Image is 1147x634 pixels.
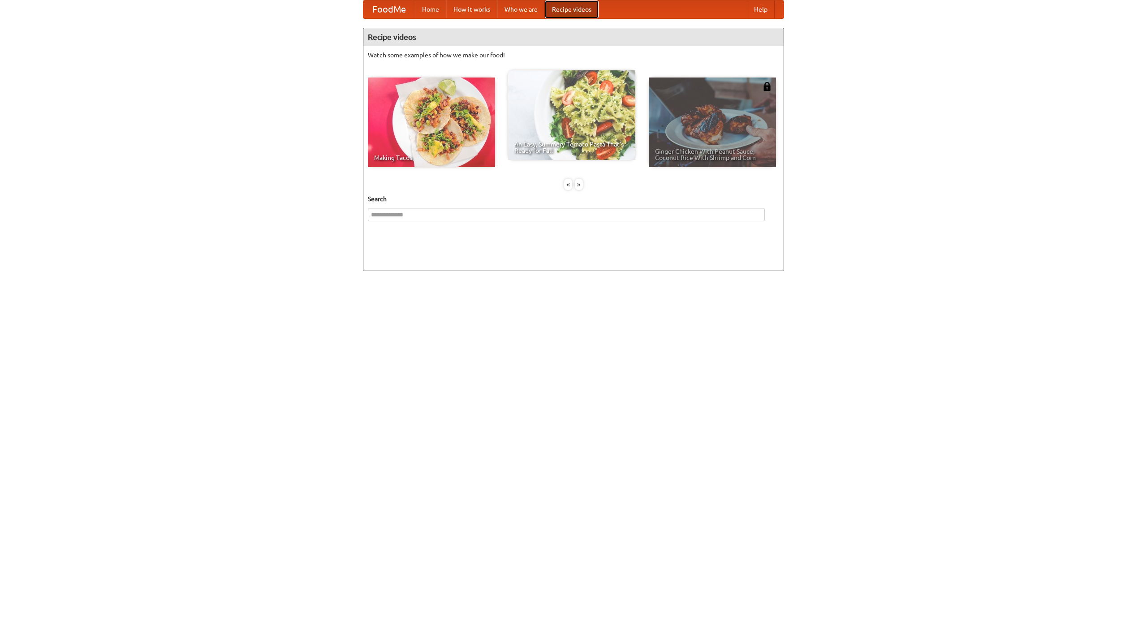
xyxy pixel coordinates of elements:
h4: Recipe videos [363,28,784,46]
a: Home [415,0,446,18]
p: Watch some examples of how we make our food! [368,51,779,60]
div: » [575,179,583,190]
span: Making Tacos [374,155,489,161]
a: An Easy, Summery Tomato Pasta That's Ready for Fall [508,70,635,160]
img: 483408.png [763,82,772,91]
span: An Easy, Summery Tomato Pasta That's Ready for Fall [514,141,629,154]
a: Who we are [497,0,545,18]
h5: Search [368,194,779,203]
a: Recipe videos [545,0,599,18]
a: Making Tacos [368,78,495,167]
a: Help [747,0,775,18]
div: « [564,179,572,190]
a: FoodMe [363,0,415,18]
a: How it works [446,0,497,18]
